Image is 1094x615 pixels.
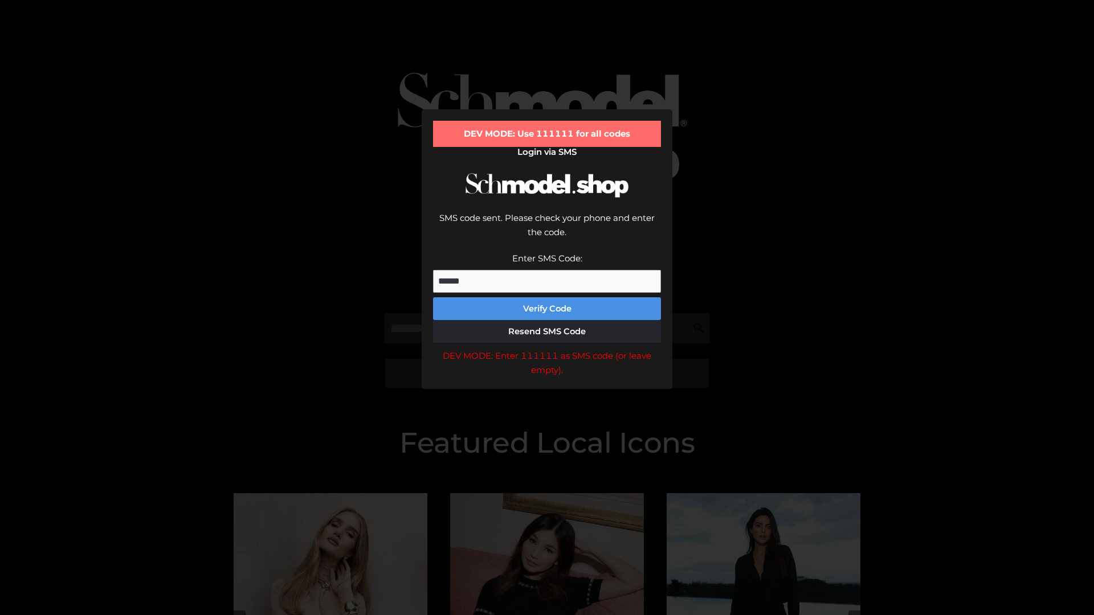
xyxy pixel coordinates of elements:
div: DEV MODE: Use 111111 for all codes [433,121,661,147]
button: Resend SMS Code [433,320,661,343]
label: Enter SMS Code: [512,253,582,264]
h2: Login via SMS [433,147,661,157]
img: Schmodel Logo [462,163,632,208]
div: SMS code sent. Please check your phone and enter the code. [433,211,661,251]
button: Verify Code [433,297,661,320]
div: DEV MODE: Enter 111111 as SMS code (or leave empty). [433,348,661,378]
